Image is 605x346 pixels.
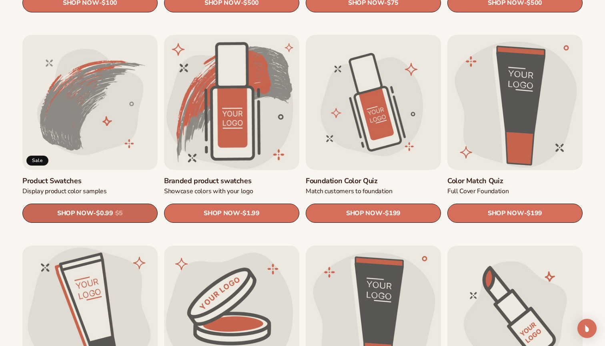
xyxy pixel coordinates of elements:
a: Foundation Color Quiz [306,176,441,186]
span: SHOP NOW [57,210,93,217]
a: SHOP NOW- $199 [447,204,583,223]
span: $0.99 [96,210,113,218]
span: $199 [385,210,401,218]
a: SHOP NOW- $199 [306,204,441,223]
a: Product Swatches [22,176,158,186]
a: SHOP NOW- $0.99 $5 [22,204,158,223]
span: SHOP NOW [204,210,240,217]
span: $199 [527,210,542,218]
span: SHOP NOW [488,210,524,217]
span: $1.99 [242,210,259,218]
a: Branded product swatches [164,176,299,186]
div: Open Intercom Messenger [577,319,597,338]
s: $5 [115,210,123,218]
a: Color Match Quiz [447,176,583,186]
a: SHOP NOW- $1.99 [164,204,299,223]
span: SHOP NOW [346,210,382,217]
